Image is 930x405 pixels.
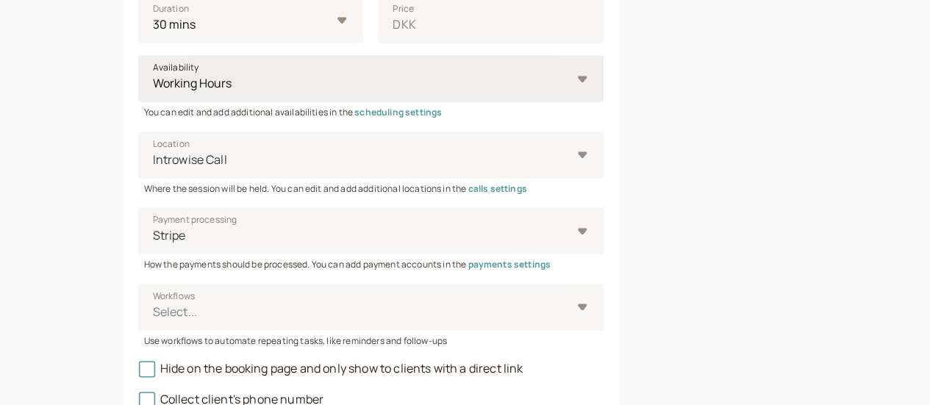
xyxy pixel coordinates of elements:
input: Payment processingStripe [151,227,154,244]
div: You can edit and add additional availabilities in the [138,102,604,119]
input: LocationIntrowise Call [151,151,154,168]
span: Payment processing [153,212,237,227]
a: scheduling settings [354,106,442,118]
div: How the payments should be processed. You can add payment accounts in the [138,254,604,271]
span: Hide on the booking page and only show to clients with a direct link [138,360,523,376]
div: Use workflows to automate repeating tasks, like reminders and follow-ups [138,331,604,348]
div: Where the session will be held. You can edit and add additional locations in the [138,179,604,196]
select: Availability [138,55,604,102]
span: Price [393,1,414,16]
span: Location [153,137,190,151]
a: calls settings [468,182,526,195]
span: DKK [393,15,415,35]
span: Workflows [153,289,195,304]
span: Availability [153,60,199,75]
a: payments settings [468,258,551,270]
iframe: Chat Widget [856,334,930,405]
input: WorkflowsSelect... [151,304,154,320]
span: Duration [153,1,189,16]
